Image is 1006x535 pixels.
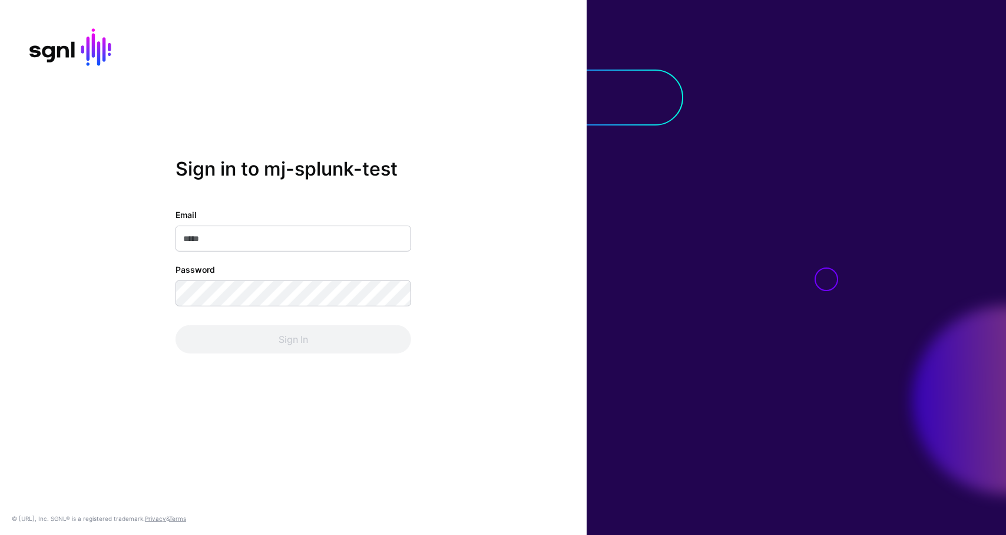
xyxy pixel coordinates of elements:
[176,158,411,180] h2: Sign in to mj-splunk-test
[145,515,166,522] a: Privacy
[176,263,215,276] label: Password
[169,515,186,522] a: Terms
[12,514,186,523] div: © [URL], Inc. SGNL® is a registered trademark. &
[176,209,197,221] label: Email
